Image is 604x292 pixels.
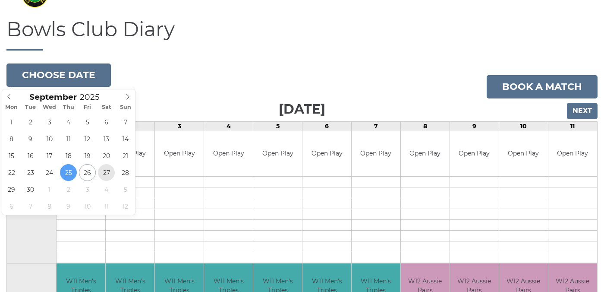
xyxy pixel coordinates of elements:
[3,130,20,147] span: September 8, 2025
[567,103,598,119] input: Next
[98,164,115,181] span: September 27, 2025
[21,105,40,110] span: Tue
[41,181,58,198] span: October 1, 2025
[302,131,351,177] td: Open Play
[22,114,39,130] span: September 2, 2025
[98,147,115,164] span: September 20, 2025
[41,198,58,215] span: October 8, 2025
[60,181,77,198] span: October 2, 2025
[2,105,21,110] span: Mon
[40,105,59,110] span: Wed
[6,19,598,51] h1: Bowls Club Diary
[60,147,77,164] span: September 18, 2025
[79,147,96,164] span: September 19, 2025
[3,114,20,130] span: September 1, 2025
[204,121,253,131] td: 4
[79,114,96,130] span: September 5, 2025
[450,131,499,177] td: Open Play
[155,131,204,177] td: Open Play
[253,131,302,177] td: Open Play
[60,130,77,147] span: September 11, 2025
[352,121,401,131] td: 7
[3,198,20,215] span: October 6, 2025
[41,130,58,147] span: September 10, 2025
[41,147,58,164] span: September 17, 2025
[22,198,39,215] span: October 7, 2025
[3,164,20,181] span: September 22, 2025
[548,121,597,131] td: 11
[499,131,548,177] td: Open Play
[78,105,97,110] span: Fri
[548,131,597,177] td: Open Play
[60,114,77,130] span: September 4, 2025
[79,181,96,198] span: October 3, 2025
[98,198,115,215] span: October 11, 2025
[3,181,20,198] span: September 29, 2025
[41,164,58,181] span: September 24, 2025
[499,121,548,131] td: 10
[60,164,77,181] span: September 25, 2025
[117,147,134,164] span: September 21, 2025
[487,75,598,98] a: Book a match
[117,130,134,147] span: September 14, 2025
[29,93,77,102] span: Scroll to increment
[59,105,78,110] span: Thu
[117,198,134,215] span: October 12, 2025
[98,130,115,147] span: September 13, 2025
[22,147,39,164] span: September 16, 2025
[22,164,39,181] span: September 23, 2025
[98,181,115,198] span: October 4, 2025
[41,114,58,130] span: September 3, 2025
[117,114,134,130] span: September 7, 2025
[60,198,77,215] span: October 9, 2025
[352,131,400,177] td: Open Play
[302,121,352,131] td: 6
[116,105,135,110] span: Sun
[22,181,39,198] span: September 30, 2025
[117,164,134,181] span: September 28, 2025
[253,121,302,131] td: 5
[97,105,116,110] span: Sat
[79,164,96,181] span: September 26, 2025
[204,131,253,177] td: Open Play
[450,121,499,131] td: 9
[400,121,450,131] td: 8
[6,63,111,87] button: Choose date
[79,198,96,215] span: October 10, 2025
[117,181,134,198] span: October 5, 2025
[3,147,20,164] span: September 15, 2025
[79,130,96,147] span: September 12, 2025
[22,130,39,147] span: September 9, 2025
[77,92,110,102] input: Scroll to increment
[401,131,450,177] td: Open Play
[98,114,115,130] span: September 6, 2025
[155,121,204,131] td: 3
